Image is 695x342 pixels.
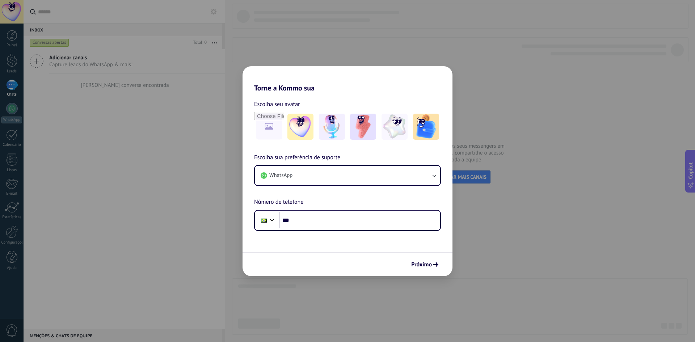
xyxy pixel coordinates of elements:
img: -3.jpeg [350,114,376,140]
h2: Torne a Kommo sua [243,66,452,92]
img: -2.jpeg [319,114,345,140]
img: -4.jpeg [382,114,408,140]
img: -5.jpeg [413,114,439,140]
div: Brazil: + 55 [257,213,271,228]
span: Número de telefone [254,198,303,207]
button: WhatsApp [255,166,440,185]
span: WhatsApp [269,172,292,179]
span: Próximo [411,262,432,267]
button: Próximo [408,258,442,271]
span: Escolha sua preferência de suporte [254,153,340,162]
span: Escolha seu avatar [254,100,300,109]
img: -1.jpeg [287,114,313,140]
